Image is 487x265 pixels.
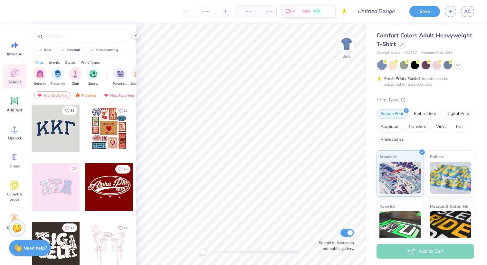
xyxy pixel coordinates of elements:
[71,226,74,230] span: 17
[33,67,46,86] div: filter for Sorority
[404,50,417,56] span: # C1717
[124,109,128,112] span: 14
[420,50,453,56] span: Minimum Order: 24 +
[62,223,77,232] button: Like
[101,91,137,99] div: Most Favorited
[70,165,78,173] button: Like
[384,76,418,81] strong: Fresh Prints Flash:
[117,70,124,78] img: Parent's Weekend Image
[130,67,145,86] button: filter button
[430,162,472,194] img: Puff Ink
[88,81,98,86] span: Sports
[442,109,473,119] div: Digital Print
[113,67,128,86] button: filter button
[72,70,79,78] img: Club Image
[35,60,44,65] div: Orgs
[409,6,440,17] button: Save
[8,136,21,141] span: Upload
[377,135,408,145] div: Rhinestones
[49,60,60,65] div: Events
[379,162,421,194] img: Standard
[113,67,128,86] div: filter for Parent's Weekend
[464,8,471,15] span: AC
[69,67,82,86] div: filter for Club
[404,122,430,132] div: Transfers
[44,48,52,52] div: bear
[340,37,353,50] img: Back
[130,67,145,86] div: filter for Game Day
[260,8,272,15] span: – –
[7,225,22,230] span: Decorate
[432,122,450,132] div: Vinyl
[60,48,65,52] img: trend_line.gif
[124,168,128,171] span: 45
[62,106,77,115] button: Like
[377,50,400,56] span: Comfort Colors
[67,48,81,52] div: football
[4,192,25,202] span: Clipart & logos
[430,153,444,160] span: Puff Ink
[342,53,351,59] div: Back
[81,60,100,65] div: Print Types
[410,109,440,119] div: Embroidery
[89,48,94,52] img: trend_line.gif
[51,81,65,86] span: Fraternity
[377,96,474,104] div: Print Type
[314,9,320,14] span: Free
[65,60,76,65] div: Styles
[24,245,47,251] strong: Need help?
[384,76,463,87] div: This color can be expedited for 5 day delivery.
[36,70,44,78] img: Sorority Image
[44,33,127,39] input: Try "Alpha"
[57,45,83,55] button: football
[115,106,130,115] button: Like
[377,32,472,48] span: Comfort Colors Adult Heavyweight T-Shirt
[34,81,46,86] span: Sorority
[377,109,408,119] div: Screen Print
[130,81,145,86] span: Game Day
[239,8,252,15] span: – –
[86,45,121,55] button: homecoming
[34,91,70,99] div: Your Org's Fav
[75,93,80,98] img: trending.gif
[193,5,218,17] input: – –
[7,52,22,57] span: Image AI
[87,67,100,86] button: filter button
[71,109,74,112] span: 33
[37,48,43,52] img: trend_line.gif
[452,122,467,132] div: Foil
[87,67,100,86] div: filter for Sports
[37,93,42,98] img: most_fav.gif
[33,67,46,86] button: filter button
[54,70,61,78] img: Fraternity Image
[200,249,206,255] div: Accessibility label
[430,203,468,210] span: Metallic & Glitter Ink
[34,45,54,55] button: bear
[461,6,474,17] a: AC
[90,70,97,78] img: Sports Image
[379,211,421,243] img: Neon Ink
[72,91,99,99] div: Trending
[96,48,118,52] div: homecoming
[72,81,79,86] span: Club
[124,226,128,230] span: 15
[379,153,396,160] span: Standard
[51,67,65,86] div: filter for Fraternity
[115,165,130,174] button: Like
[51,67,65,86] button: filter button
[430,211,472,243] img: Metallic & Glitter Ink
[113,81,128,86] span: Parent's Weekend
[7,80,22,85] span: Designs
[10,164,20,169] span: Greek
[104,93,109,98] img: most_fav.gif
[315,240,354,251] label: Submit to feature on our public gallery.
[377,122,402,132] div: Applique
[134,70,142,78] img: Game Day Image
[7,108,22,113] span: Add Text
[379,203,395,210] span: Neon Ink
[115,223,130,232] button: Like
[69,67,82,86] button: filter button
[302,8,310,15] span: N/A
[352,5,400,18] input: Untitled Design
